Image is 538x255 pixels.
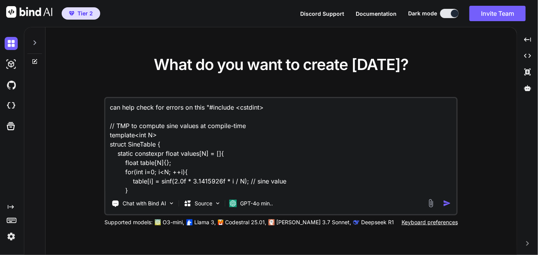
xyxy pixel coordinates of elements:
[269,219,275,225] img: claude
[353,219,360,225] img: claude
[194,218,216,226] p: Llama 3,
[276,218,351,226] p: [PERSON_NAME] 3.7 Sonnet,
[402,218,458,226] p: Keyboard preferences
[168,200,175,207] img: Pick Tools
[106,98,457,193] textarea: can help check for errors on this "#include <cstdint> // TMP to compute sine values at compile-ti...
[225,218,266,226] p: Codestral 25.01,
[5,230,18,243] img: settings
[69,11,74,16] img: premium
[6,6,52,18] img: Bind AI
[356,10,397,18] button: Documentation
[5,99,18,112] img: cloudideIcon
[62,7,100,20] button: premiumTier 2
[104,218,153,226] p: Supported models:
[5,78,18,92] img: githubDark
[300,10,344,17] span: Discord Support
[195,200,212,207] p: Source
[300,10,344,18] button: Discord Support
[408,10,437,17] span: Dark mode
[5,58,18,71] img: darkAi-studio
[5,37,18,50] img: darkChat
[356,10,397,17] span: Documentation
[155,219,161,225] img: GPT-4
[187,219,193,225] img: Llama2
[469,6,526,21] button: Invite Team
[443,199,451,207] img: icon
[77,10,93,17] span: Tier 2
[427,199,435,208] img: attachment
[163,218,184,226] p: O3-mini,
[123,200,166,207] p: Chat with Bind AI
[240,200,273,207] p: GPT-4o min..
[361,218,394,226] p: Deepseek R1
[229,200,237,207] img: GPT-4o mini
[215,200,221,207] img: Pick Models
[218,220,224,225] img: Mistral-AI
[154,55,409,74] span: What do you want to create [DATE]?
